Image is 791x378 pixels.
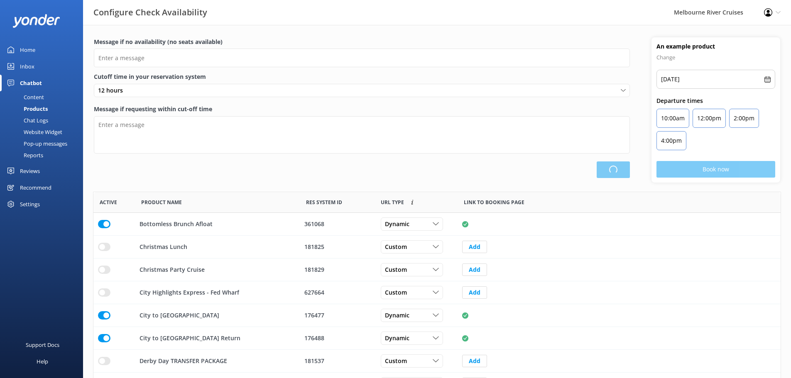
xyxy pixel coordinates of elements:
p: Christmas Party Cruise [140,265,205,274]
span: Custom [385,356,412,366]
h4: An example product [656,42,775,51]
p: Christmas Lunch [140,242,187,251]
div: row [93,213,781,236]
span: Active [100,198,117,206]
span: Link to booking page [381,198,404,206]
p: City Highlights Express - Fed Wharf [140,288,239,297]
p: Change [656,52,775,62]
div: row [93,327,781,350]
p: Derby Day TRANSFER PACKAGE [140,356,227,366]
div: Inbox [20,58,34,75]
span: Dynamic [385,311,414,320]
a: Pop-up messages [5,138,83,149]
span: Res System ID [306,198,342,206]
div: Website Widget [5,126,62,138]
div: Pop-up messages [5,138,67,149]
p: City to [GEOGRAPHIC_DATA] [140,311,219,320]
div: row [93,350,781,373]
div: Settings [20,196,40,212]
div: Content [5,91,44,103]
div: Reports [5,149,43,161]
p: Departure times [656,96,775,105]
p: Bottomless Brunch Afloat [140,219,213,229]
div: 176488 [304,334,370,343]
div: Reviews [20,163,40,179]
a: Content [5,91,83,103]
span: Custom [385,242,412,251]
label: Cutoff time in your reservation system [94,72,630,81]
button: Add [462,263,487,276]
div: Chat Logs [5,115,48,126]
div: 361068 [304,219,370,229]
button: Add [462,286,487,299]
span: Product Name [141,198,182,206]
label: Message if requesting within cut-off time [94,105,630,114]
a: Products [5,103,83,115]
span: Dynamic [385,334,414,343]
div: 176477 [304,311,370,320]
p: 2:00pm [734,113,754,123]
div: 181825 [304,242,370,251]
img: yonder-white-logo.png [12,14,60,28]
button: Add [462,241,487,253]
label: Message if no availability (no seats available) [94,37,630,46]
p: City to [GEOGRAPHIC_DATA] Return [140,334,240,343]
button: Add [462,355,487,367]
span: 12 hours [98,86,128,95]
div: 627664 [304,288,370,297]
input: Enter a message [94,49,630,67]
div: 181537 [304,356,370,366]
div: Recommend [20,179,51,196]
div: row [93,281,781,304]
p: 10:00am [661,113,685,123]
div: Help [37,353,48,370]
div: Support Docs [26,337,59,353]
a: Website Widget [5,126,83,138]
span: Link to booking page [464,198,524,206]
h3: Configure Check Availability [93,6,207,19]
a: Chat Logs [5,115,83,126]
div: Products [5,103,48,115]
p: [DATE] [661,74,680,84]
div: 181829 [304,265,370,274]
span: Custom [385,288,412,297]
p: 12:00pm [697,113,721,123]
a: Reports [5,149,83,161]
div: row [93,236,781,259]
div: Chatbot [20,75,42,91]
div: row [93,259,781,281]
p: 4:00pm [661,136,682,146]
span: Custom [385,265,412,274]
div: Home [20,41,35,58]
div: row [93,304,781,327]
span: Dynamic [385,219,414,229]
